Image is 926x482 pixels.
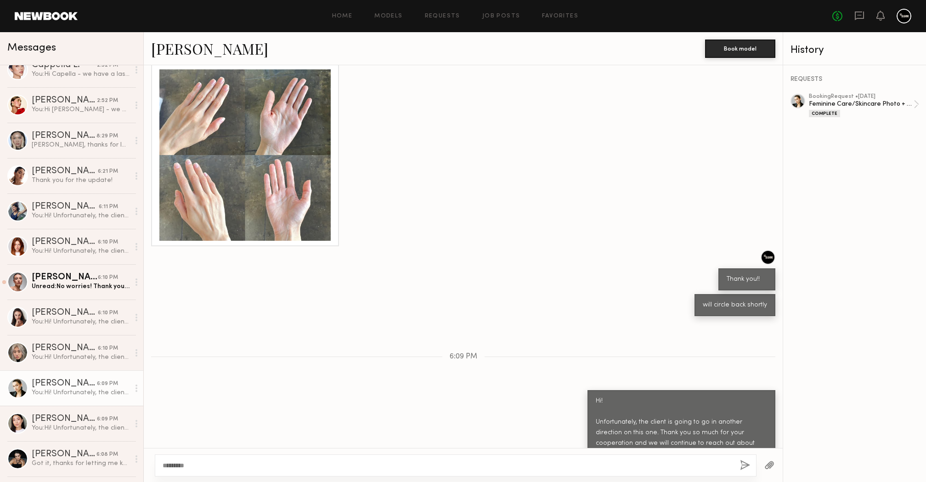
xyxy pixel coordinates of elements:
[32,344,98,353] div: [PERSON_NAME]
[727,274,767,285] div: Thank you!!
[98,273,118,282] div: 6:10 PM
[151,39,268,58] a: [PERSON_NAME]
[542,13,578,19] a: Favorites
[450,353,477,361] span: 6:09 PM
[32,167,98,176] div: [PERSON_NAME]
[97,96,118,105] div: 2:52 PM
[32,273,98,282] div: [PERSON_NAME]
[809,94,914,100] div: booking Request • [DATE]
[809,100,914,108] div: Feminine Care/Skincare Photo + Video Shoot
[705,44,775,52] a: Book model
[790,76,919,83] div: REQUESTS
[32,379,97,388] div: [PERSON_NAME]
[703,300,767,311] div: will circle back shortly
[596,396,767,459] div: Hi! Unfortunately, the client is going to go in another direction on this one. Thank you so much ...
[32,141,130,149] div: [PERSON_NAME], thanks for letting me know! Hope to get to work together later 🫶
[32,211,130,220] div: You: Hi! Unfortunately, the client is going to go in another direction on this one. Thank you so ...
[98,238,118,247] div: 6:10 PM
[482,13,520,19] a: Job Posts
[32,450,96,459] div: [PERSON_NAME]
[98,167,118,176] div: 6:21 PM
[97,380,118,388] div: 6:09 PM
[32,70,130,79] div: You: Hi Capella - we have a last minute video shoot [DATE] with details below and I'm reaching ou...
[32,353,130,362] div: You: Hi! Unfortunately, the client is going to go in another direction on this one. Thank you so ...
[32,61,97,70] div: Cappella L.
[332,13,353,19] a: Home
[32,105,130,114] div: You: Hi [PERSON_NAME] - we have a last minute video shoot [DATE] with details below and I'm reach...
[32,318,130,326] div: You: Hi! Unfortunately, the client is going to go in another direction on this one. Thank you so ...
[32,388,130,397] div: You: Hi! Unfortunately, the client is going to go in another direction on this one. Thank you so ...
[96,450,118,459] div: 6:08 PM
[32,308,98,318] div: [PERSON_NAME]
[32,282,130,291] div: Unread: No worries! Thank you so much for the update:)
[32,176,130,185] div: Thank you for the update!
[98,344,118,353] div: 6:10 PM
[99,203,118,211] div: 6:11 PM
[809,110,840,117] div: Complete
[425,13,460,19] a: Requests
[98,309,118,318] div: 6:10 PM
[96,132,118,141] div: 8:29 PM
[705,40,775,58] button: Book model
[790,45,919,56] div: History
[97,415,118,424] div: 6:09 PM
[32,459,130,468] div: Got it, thanks for letting me know!
[97,61,118,70] div: 2:52 PM
[32,424,130,432] div: You: Hi! Unfortunately, the client is going to go in another direction on this one. Thank you so ...
[32,414,97,424] div: [PERSON_NAME]
[374,13,402,19] a: Models
[32,131,96,141] div: [PERSON_NAME]
[32,202,99,211] div: [PERSON_NAME]
[32,238,98,247] div: [PERSON_NAME]
[7,43,56,53] span: Messages
[809,94,919,117] a: bookingRequest •[DATE]Feminine Care/Skincare Photo + Video ShootComplete
[32,247,130,255] div: You: Hi! Unfortunately, the client is going to go in another direction on this one. Thank you so ...
[32,96,97,105] div: [PERSON_NAME]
